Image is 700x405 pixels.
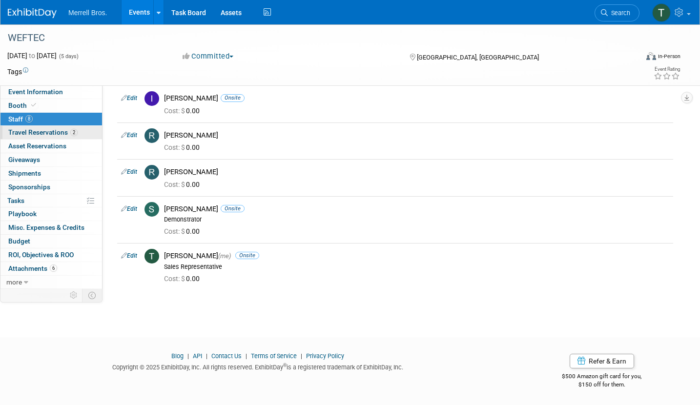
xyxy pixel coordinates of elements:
[164,204,669,214] div: [PERSON_NAME]
[179,51,237,61] button: Committed
[0,248,102,262] a: ROI, Objectives & ROO
[8,169,41,177] span: Shipments
[121,205,137,212] a: Edit
[144,128,159,143] img: R.jpg
[0,113,102,126] a: Staff8
[164,251,669,261] div: [PERSON_NAME]
[164,167,669,177] div: [PERSON_NAME]
[121,132,137,139] a: Edit
[58,53,79,60] span: (5 days)
[0,194,102,207] a: Tasks
[171,352,184,360] a: Blog
[0,99,102,112] a: Booth
[243,352,249,360] span: |
[164,216,669,223] div: Demonstrator
[164,107,186,115] span: Cost: $
[164,131,669,140] div: [PERSON_NAME]
[25,115,33,122] span: 8
[70,129,78,136] span: 2
[8,101,38,109] span: Booth
[0,235,102,248] a: Budget
[218,252,231,260] span: (me)
[164,143,186,151] span: Cost: $
[0,85,102,99] a: Event Information
[68,9,107,17] span: Merrell Bros.
[646,52,656,60] img: Format-Inperson.png
[570,354,634,368] a: Refer & Earn
[523,366,680,388] div: $500 Amazon gift card for you,
[144,165,159,180] img: R.jpg
[31,102,36,108] i: Booth reservation complete
[164,227,186,235] span: Cost: $
[654,67,680,72] div: Event Rating
[4,29,623,47] div: WEFTEC
[8,8,57,18] img: ExhibitDay
[221,94,245,101] span: Onsite
[164,227,204,235] span: 0.00
[8,156,40,163] span: Giveaways
[523,381,680,389] div: $150 off for them.
[306,352,344,360] a: Privacy Policy
[608,9,630,17] span: Search
[164,275,186,283] span: Cost: $
[50,264,57,272] span: 6
[8,264,57,272] span: Attachments
[164,107,204,115] span: 0.00
[221,205,245,212] span: Onsite
[27,52,37,60] span: to
[0,126,102,139] a: Travel Reservations2
[164,181,204,188] span: 0.00
[185,352,191,360] span: |
[235,252,259,259] span: Onsite
[658,53,680,60] div: In-Person
[8,210,37,218] span: Playbook
[8,115,33,123] span: Staff
[0,276,102,289] a: more
[283,363,287,368] sup: ®
[7,67,28,77] td: Tags
[0,262,102,275] a: Attachments6
[8,223,84,231] span: Misc. Expenses & Credits
[8,237,30,245] span: Budget
[7,52,57,60] span: [DATE] [DATE]
[144,249,159,263] img: T.jpg
[7,361,509,372] div: Copyright © 2025 ExhibitDay, Inc. All rights reserved. ExhibitDay is a registered trademark of Ex...
[193,352,202,360] a: API
[0,167,102,180] a: Shipments
[8,88,63,96] span: Event Information
[164,94,669,103] div: [PERSON_NAME]
[121,252,137,259] a: Edit
[595,4,639,21] a: Search
[164,143,204,151] span: 0.00
[144,91,159,106] img: I.jpg
[164,181,186,188] span: Cost: $
[204,352,210,360] span: |
[164,263,669,271] div: Sales Representative
[298,352,305,360] span: |
[65,289,82,302] td: Personalize Event Tab Strip
[0,221,102,234] a: Misc. Expenses & Credits
[417,54,539,61] span: [GEOGRAPHIC_DATA], [GEOGRAPHIC_DATA]
[8,183,50,191] span: Sponsorships
[251,352,297,360] a: Terms of Service
[121,168,137,175] a: Edit
[0,153,102,166] a: Giveaways
[0,140,102,153] a: Asset Reservations
[0,207,102,221] a: Playbook
[7,197,24,204] span: Tasks
[121,95,137,101] a: Edit
[8,251,74,259] span: ROI, Objectives & ROO
[8,142,66,150] span: Asset Reservations
[652,3,671,22] img: Theresa Lucas
[8,128,78,136] span: Travel Reservations
[6,278,22,286] span: more
[580,51,680,65] div: Event Format
[0,181,102,194] a: Sponsorships
[164,275,204,283] span: 0.00
[82,289,103,302] td: Toggle Event Tabs
[211,352,242,360] a: Contact Us
[144,202,159,217] img: S.jpg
